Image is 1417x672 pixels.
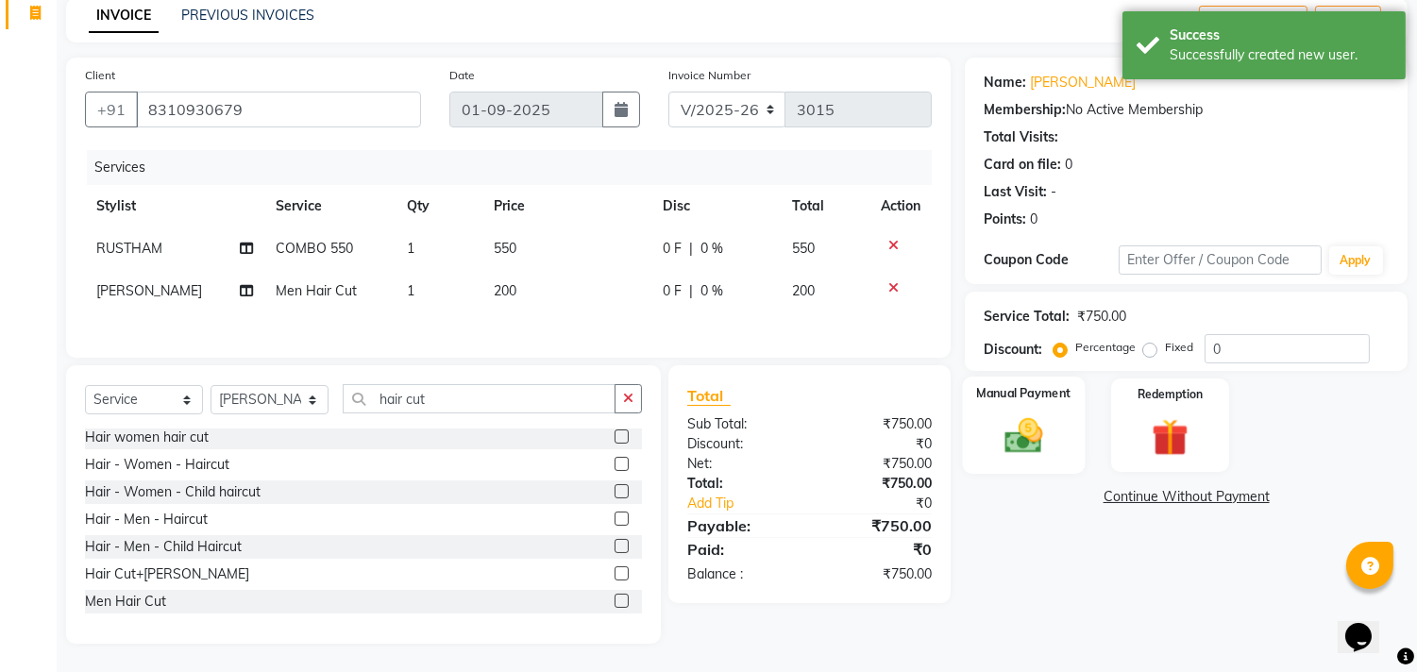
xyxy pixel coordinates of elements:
span: 0 F [663,281,682,301]
div: Hair women hair cut [85,428,209,447]
div: Membership: [984,100,1066,120]
div: No Active Membership [984,100,1389,120]
div: ₹0 [810,538,947,561]
th: Price [482,185,651,227]
div: ₹0 [833,494,947,513]
span: Men Hair Cut [277,282,358,299]
button: Create New [1199,6,1307,35]
label: Date [449,67,475,84]
div: Services [87,150,946,185]
div: ₹750.00 [810,414,947,434]
div: Hair - Men - Child Haircut [85,537,242,557]
div: Card on file: [984,155,1061,175]
label: Manual Payment [977,384,1071,402]
div: Points: [984,210,1026,229]
div: ₹750.00 [810,474,947,494]
div: Success [1170,25,1392,45]
div: Discount: [673,434,810,454]
div: Paid: [673,538,810,561]
span: COMBO 550 [277,240,354,257]
div: Successfully created new user. [1170,45,1392,65]
a: Add Tip [673,494,833,513]
div: Service Total: [984,307,1070,327]
div: Last Visit: [984,182,1047,202]
th: Stylist [85,185,265,227]
div: 0 [1030,210,1037,229]
iframe: chat widget [1338,596,1398,653]
div: - [1051,182,1056,202]
a: PREVIOUS INVOICES [181,7,314,24]
span: 0 F [663,239,682,259]
button: Save [1315,6,1381,35]
span: 0 % [700,281,723,301]
span: [PERSON_NAME] [96,282,202,299]
span: 200 [793,282,816,299]
th: Action [869,185,932,227]
label: Invoice Number [668,67,751,84]
div: Total Visits: [984,127,1058,147]
div: Balance : [673,564,810,584]
span: 1 [407,282,414,299]
span: Total [687,386,731,406]
span: 550 [494,240,516,257]
a: [PERSON_NAME] [1030,73,1136,92]
input: Enter Offer / Coupon Code [1119,245,1321,275]
div: ₹750.00 [810,454,947,474]
div: ₹0 [810,434,947,454]
div: Net: [673,454,810,474]
div: Total: [673,474,810,494]
label: Fixed [1165,339,1193,356]
div: Sub Total: [673,414,810,434]
th: Service [265,185,396,227]
th: Qty [396,185,482,227]
th: Disc [651,185,781,227]
div: Payable: [673,514,810,537]
div: Hair Cut+[PERSON_NAME] [85,564,249,584]
a: Continue Without Payment [969,487,1404,507]
button: +91 [85,92,138,127]
img: _cash.svg [993,414,1055,459]
div: Hair - Women - Child haircut [85,482,261,502]
div: Hair - Men - Haircut [85,510,208,529]
input: Search by Name/Mobile/Email/Code [136,92,421,127]
div: Men Hair Cut [85,592,166,612]
span: 550 [793,240,816,257]
span: | [689,281,693,301]
div: Hair - Women - Haircut [85,455,229,475]
span: RUSTHAM [96,240,162,257]
div: Name: [984,73,1026,92]
div: ₹750.00 [810,564,947,584]
label: Redemption [1138,386,1203,403]
div: 0 [1065,155,1072,175]
button: Apply [1329,246,1383,275]
label: Percentage [1075,339,1136,356]
label: Client [85,67,115,84]
div: ₹750.00 [1077,307,1126,327]
div: Discount: [984,340,1042,360]
div: Coupon Code [984,250,1119,270]
span: 200 [494,282,516,299]
span: 1 [407,240,414,257]
div: ₹750.00 [810,514,947,537]
span: 0 % [700,239,723,259]
img: _gift.svg [1140,414,1200,461]
span: | [689,239,693,259]
input: Search or Scan [343,384,616,413]
th: Total [782,185,870,227]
